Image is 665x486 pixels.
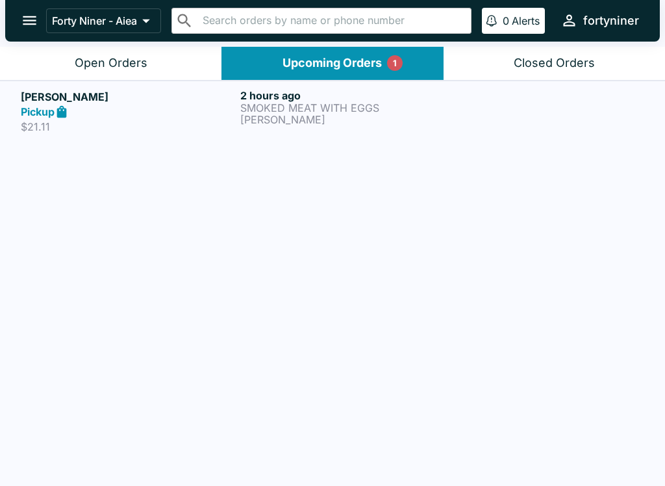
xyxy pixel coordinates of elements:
p: [PERSON_NAME] [240,114,455,125]
p: 1 [393,57,397,70]
p: $21.11 [21,120,235,133]
h6: 2 hours ago [240,89,455,102]
p: Forty Niner - Aiea [52,14,137,27]
div: Closed Orders [514,56,595,71]
strong: Pickup [21,105,55,118]
button: Forty Niner - Aiea [46,8,161,33]
h5: [PERSON_NAME] [21,89,235,105]
button: open drawer [13,4,46,37]
p: SMOKED MEAT WITH EGGS [240,102,455,114]
input: Search orders by name or phone number [199,12,466,30]
div: Upcoming Orders [282,56,382,71]
p: 0 [503,14,509,27]
p: Alerts [512,14,540,27]
button: fortyniner [555,6,644,34]
div: Open Orders [75,56,147,71]
div: fortyniner [583,13,639,29]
